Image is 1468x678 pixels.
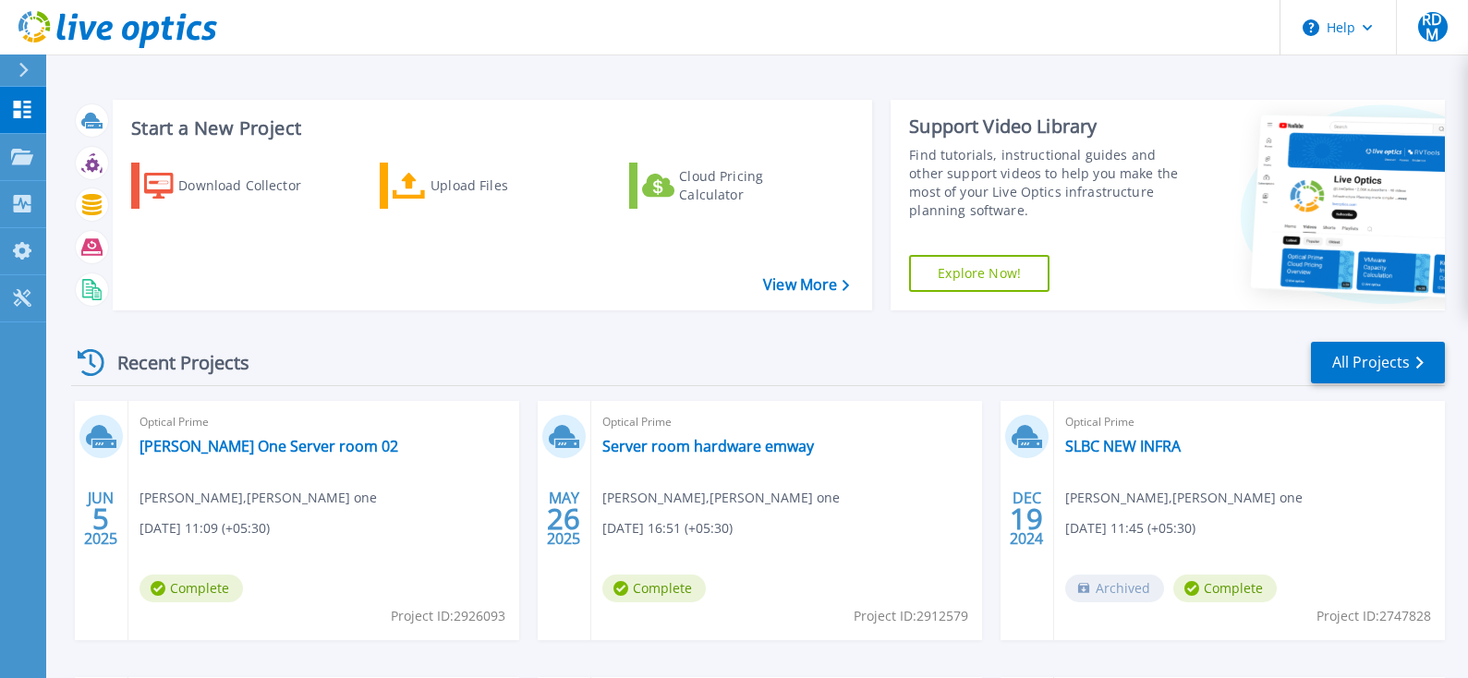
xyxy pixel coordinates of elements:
[1065,488,1303,508] span: [PERSON_NAME] , [PERSON_NAME] one
[679,167,827,204] div: Cloud Pricing Calculator
[380,163,586,209] a: Upload Files
[71,340,274,385] div: Recent Projects
[131,118,848,139] h3: Start a New Project
[1009,485,1044,552] div: DEC 2024
[140,518,270,539] span: [DATE] 11:09 (+05:30)
[140,488,377,508] span: [PERSON_NAME] , [PERSON_NAME] one
[1010,511,1043,527] span: 19
[909,255,1049,292] a: Explore Now!
[909,146,1188,220] div: Find tutorials, instructional guides and other support videos to help you make the most of your L...
[1316,606,1431,626] span: Project ID: 2747828
[1065,518,1195,539] span: [DATE] 11:45 (+05:30)
[763,276,849,294] a: View More
[909,115,1188,139] div: Support Video Library
[83,485,118,552] div: JUN 2025
[140,437,398,455] a: [PERSON_NAME] One Server room 02
[178,167,326,204] div: Download Collector
[1418,12,1448,42] span: RDM
[431,167,578,204] div: Upload Files
[602,518,733,539] span: [DATE] 16:51 (+05:30)
[546,485,581,552] div: MAY 2025
[629,163,835,209] a: Cloud Pricing Calculator
[602,488,840,508] span: [PERSON_NAME] , [PERSON_NAME] one
[391,606,505,626] span: Project ID: 2926093
[1065,575,1164,602] span: Archived
[140,412,508,432] span: Optical Prime
[131,163,337,209] a: Download Collector
[1311,342,1445,383] a: All Projects
[1065,412,1434,432] span: Optical Prime
[92,511,109,527] span: 5
[854,606,968,626] span: Project ID: 2912579
[602,575,706,602] span: Complete
[140,575,243,602] span: Complete
[602,437,814,455] a: Server room hardware emway
[547,511,580,527] span: 26
[1065,437,1181,455] a: SLBC NEW INFRA
[1173,575,1277,602] span: Complete
[602,412,971,432] span: Optical Prime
